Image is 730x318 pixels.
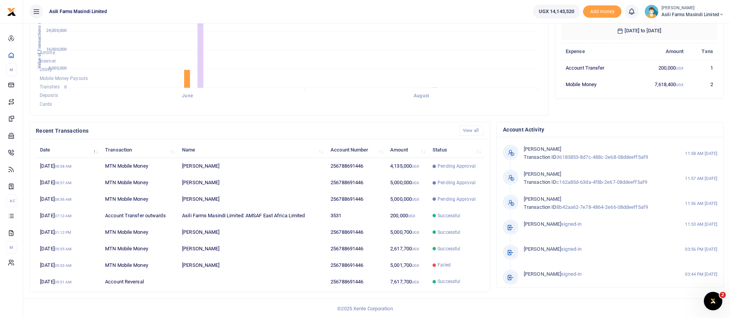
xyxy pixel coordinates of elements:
[37,12,42,69] text: Value of Transactions (UGX )
[6,241,17,254] li: M
[438,179,476,186] span: Pending Approval
[524,246,561,252] span: [PERSON_NAME]
[386,224,428,241] td: 5,000,700
[428,142,484,158] th: Status: activate to sort column ascending
[685,221,717,228] small: 11:53 AM [DATE]
[36,191,101,208] td: [DATE]
[36,127,453,135] h4: Recent Transactions
[36,224,101,241] td: [DATE]
[101,208,178,224] td: Account Transfer outwards
[561,22,717,40] h6: [DATE] to [DATE]
[662,5,724,12] small: [PERSON_NAME]
[326,175,386,191] td: 256788691446
[6,195,17,207] li: Ac
[386,191,428,208] td: 5,000,000
[645,5,724,18] a: profile-user [PERSON_NAME] Asili Farms Masindi Limited
[685,175,717,182] small: 11:57 AM [DATE]
[438,261,451,268] span: Failed
[6,63,17,76] li: M
[524,270,669,278] p: signed-in
[438,196,476,203] span: Pending Approval
[386,208,428,224] td: 200,000
[40,84,60,90] span: Transfers
[178,257,326,273] td: [PERSON_NAME]
[40,76,88,81] span: Mobile Money Payouts
[524,195,669,211] p: 8b42aa62-7e78-4864-2e66-08ddeeff5af9
[412,263,419,268] small: UGX
[524,170,669,186] p: c162a85d-63da-4f8b-2e67-08ddeeff5af9
[326,273,386,290] td: 256788691446
[64,85,67,90] tspan: 0
[36,241,101,257] td: [DATE]
[36,142,101,158] th: Date: activate to sort column descending
[688,60,717,76] td: 1
[7,8,16,14] a: logo-small logo-large logo-large
[36,257,101,273] td: [DATE]
[676,66,683,70] small: UGX
[55,280,72,284] small: 09:51 AM
[438,278,460,285] span: Successful
[438,212,460,219] span: Successful
[438,229,460,236] span: Successful
[645,5,658,18] img: profile-user
[561,76,632,92] td: Mobile Money
[414,93,429,99] tspan: August
[676,83,683,87] small: UGX
[632,60,688,76] td: 200,000
[438,163,476,170] span: Pending Approval
[524,204,556,210] span: Transaction ID
[55,197,72,201] small: 08:56 AM
[46,8,110,15] span: Asili Farms Masindi Limited
[36,158,101,175] td: [DATE]
[55,214,72,218] small: 07:13 AM
[40,102,52,107] span: Cards
[48,66,67,71] tspan: 8,000,000
[662,11,724,18] span: Asili Farms Masindi Limited
[326,158,386,175] td: 256788691446
[459,125,484,136] a: View all
[412,181,419,185] small: UGX
[101,257,178,273] td: MTN Mobile Money
[55,263,72,268] small: 09:53 AM
[178,224,326,241] td: [PERSON_NAME]
[503,125,717,134] h4: Account Activity
[539,8,574,15] span: UGX 14,143,520
[685,246,717,253] small: 03:56 PM [DATE]
[685,150,717,157] small: 11:58 AM [DATE]
[533,5,580,18] a: UGX 14,143,520
[386,257,428,273] td: 5,001,700
[685,200,717,207] small: 11:56 AM [DATE]
[326,241,386,257] td: 256788691446
[386,241,428,257] td: 2,617,700
[326,208,386,224] td: 3531
[632,43,688,60] th: Amount
[524,221,561,227] span: [PERSON_NAME]
[40,93,58,98] span: Deposits
[36,273,101,290] td: [DATE]
[36,208,101,224] td: [DATE]
[101,158,178,175] td: MTN Mobile Money
[178,142,326,158] th: Name: activate to sort column ascending
[55,230,72,235] small: 01:12 PM
[36,175,101,191] td: [DATE]
[524,271,561,277] span: [PERSON_NAME]
[326,257,386,273] td: 256788691446
[101,224,178,241] td: MTN Mobile Money
[326,142,386,158] th: Account Number: activate to sort column ascending
[412,164,419,168] small: UGX
[40,50,55,55] span: Airtime
[178,191,326,208] td: [PERSON_NAME]
[46,47,67,52] tspan: 16,000,000
[412,230,419,235] small: UGX
[720,292,726,298] span: 2
[101,175,178,191] td: MTN Mobile Money
[561,60,632,76] td: Account Transfer
[178,241,326,257] td: [PERSON_NAME]
[7,7,16,17] img: logo-small
[685,271,717,278] small: 03:44 PM [DATE]
[178,208,326,224] td: Asili Farms Masindi Limited: AMSAF East Africa Limited
[408,214,415,218] small: UGX
[182,93,193,99] tspan: June
[524,146,561,152] span: [PERSON_NAME]
[583,8,621,14] a: Add money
